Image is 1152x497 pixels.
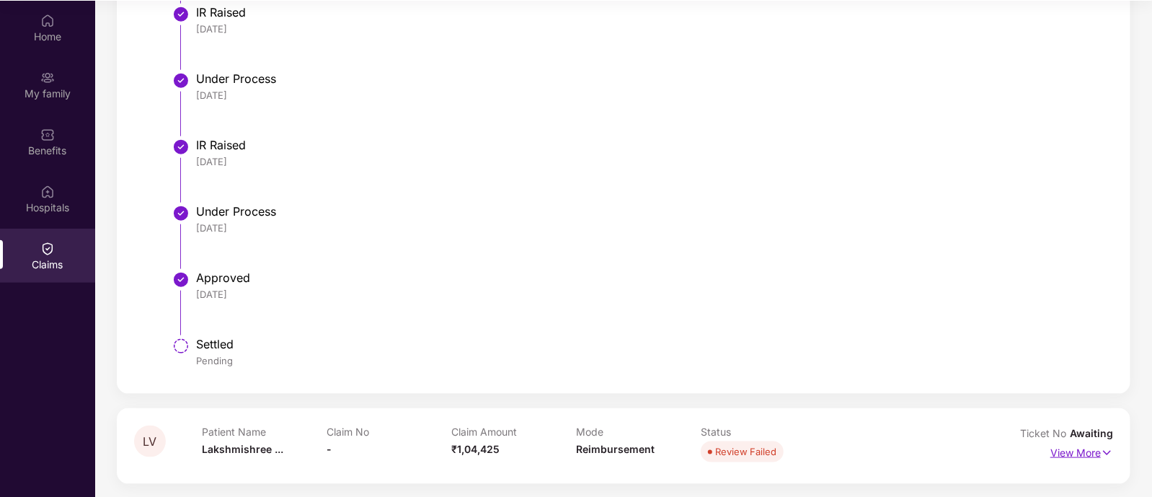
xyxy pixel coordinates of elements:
img: svg+xml;base64,PHN2ZyBpZD0iQ2xhaW0iIHhtbG5zPSJodHRwOi8vd3d3LnczLm9yZy8yMDAwL3N2ZyIgd2lkdGg9IjIwIi... [40,242,55,256]
img: svg+xml;base64,PHN2ZyBpZD0iQmVuZWZpdHMiIHhtbG5zPSJodHRwOi8vd3d3LnczLm9yZy8yMDAwL3N2ZyIgd2lkdGg9Ij... [40,128,55,142]
div: [DATE] [196,221,1099,234]
img: svg+xml;base64,PHN2ZyB3aWR0aD0iMjAiIGhlaWdodD0iMjAiIHZpZXdCb3g9IjAgMCAyMCAyMCIgZmlsbD0ibm9uZSIgeG... [40,71,55,85]
span: ₹1,04,425 [451,443,500,455]
div: [DATE] [196,155,1099,168]
img: svg+xml;base64,PHN2ZyBpZD0iU3RlcC1Eb25lLTMyeDMyIiB4bWxucz0iaHR0cDovL3d3dy53My5vcmcvMjAwMC9zdmciIH... [172,138,190,156]
img: svg+xml;base64,PHN2ZyBpZD0iU3RlcC1Eb25lLTMyeDMyIiB4bWxucz0iaHR0cDovL3d3dy53My5vcmcvMjAwMC9zdmciIH... [172,6,190,23]
div: IR Raised [196,138,1099,152]
div: [DATE] [196,89,1099,102]
img: svg+xml;base64,PHN2ZyBpZD0iU3RlcC1Eb25lLTMyeDMyIiB4bWxucz0iaHR0cDovL3d3dy53My5vcmcvMjAwMC9zdmciIH... [172,205,190,222]
div: Approved [196,271,1099,285]
img: svg+xml;base64,PHN2ZyBpZD0iU3RlcC1Eb25lLTMyeDMyIiB4bWxucz0iaHR0cDovL3d3dy53My5vcmcvMjAwMC9zdmciIH... [172,271,190,289]
span: LV [143,436,157,448]
img: svg+xml;base64,PHN2ZyBpZD0iSG9zcGl0YWxzIiB4bWxucz0iaHR0cDovL3d3dy53My5vcmcvMjAwMC9zdmciIHdpZHRoPS... [40,185,55,199]
img: svg+xml;base64,PHN2ZyB4bWxucz0iaHR0cDovL3d3dy53My5vcmcvMjAwMC9zdmciIHdpZHRoPSIxNyIgaGVpZ2h0PSIxNy... [1101,445,1113,461]
div: [DATE] [196,288,1099,301]
p: Claim No [327,426,451,438]
img: svg+xml;base64,PHN2ZyBpZD0iSG9tZSIgeG1sbnM9Imh0dHA6Ly93d3cudzMub3JnLzIwMDAvc3ZnIiB3aWR0aD0iMjAiIG... [40,14,55,28]
span: Lakshmishree ... [202,443,283,455]
p: Mode [576,426,701,438]
img: svg+xml;base64,PHN2ZyBpZD0iU3RlcC1QZW5kaW5nLTMyeDMyIiB4bWxucz0iaHR0cDovL3d3dy53My5vcmcvMjAwMC9zdm... [172,338,190,355]
p: View More [1050,441,1113,461]
img: svg+xml;base64,PHN2ZyBpZD0iU3RlcC1Eb25lLTMyeDMyIiB4bWxucz0iaHR0cDovL3d3dy53My5vcmcvMjAwMC9zdmciIH... [172,72,190,89]
p: Claim Amount [451,426,576,438]
div: Pending [196,354,1099,367]
div: Under Process [196,204,1099,219]
p: Patient Name [202,426,327,438]
span: Ticket No [1020,427,1070,439]
div: [DATE] [196,22,1099,35]
span: Awaiting [1070,427,1113,439]
div: IR Raised [196,5,1099,19]
div: Settled [196,337,1099,351]
span: Reimbursement [576,443,655,455]
div: Under Process [196,71,1099,86]
div: Review Failed [715,444,776,459]
span: - [327,443,332,455]
p: Status [701,426,825,438]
